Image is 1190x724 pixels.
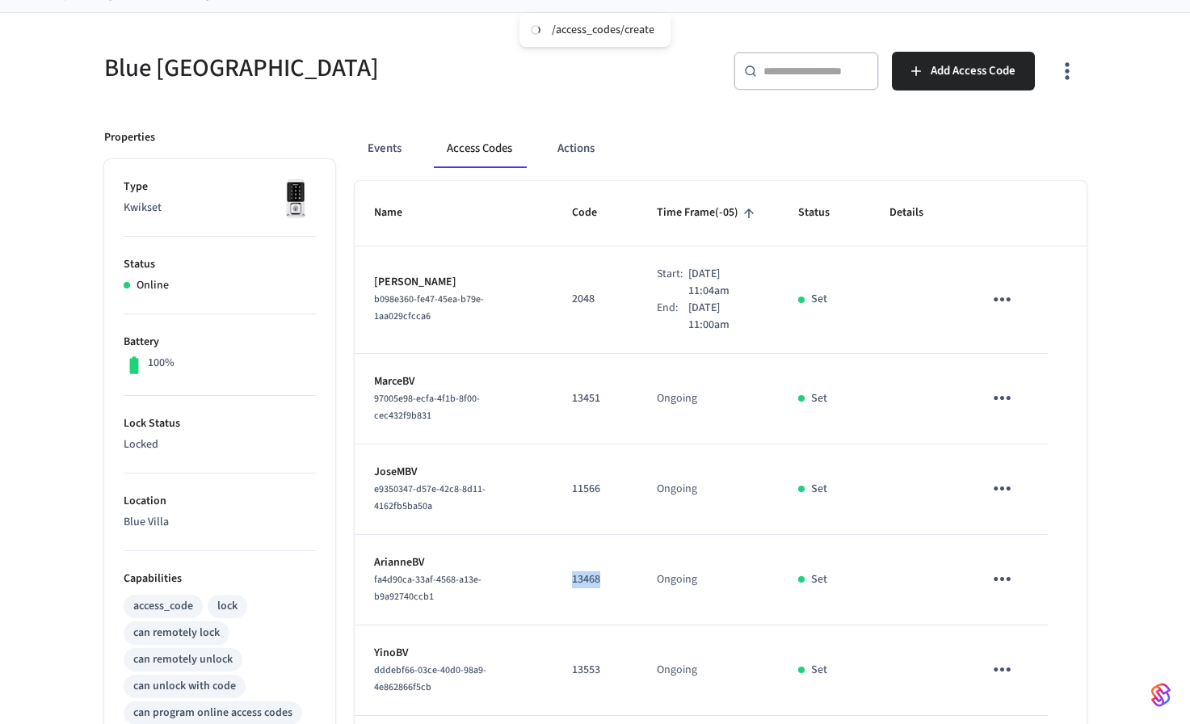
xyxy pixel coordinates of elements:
[889,200,944,225] span: Details
[275,179,316,219] img: Kwikset Halo Touchscreen Wifi Enabled Smart Lock, Polished Chrome, Front
[811,481,827,498] p: Set
[124,179,316,196] p: Type
[133,705,292,722] div: can program online access codes
[374,645,533,662] p: YinoBV
[798,200,851,225] span: Status
[572,662,618,679] p: 13553
[637,444,779,535] td: Ongoing
[572,571,618,588] p: 13468
[374,373,533,390] p: MarceBV
[374,392,480,423] span: 97005e98-ecfa-4f1b-8f00-cec432f9b831
[104,52,586,85] h5: Blue [GEOGRAPHIC_DATA]
[374,293,484,323] span: b098e360-fe47-45ea-b79e-1aa029cfcca6
[572,390,618,407] p: 13451
[374,663,486,694] span: dddebf66-03ce-40d0-98a9-4e862866f5cb
[355,129,414,168] button: Events
[637,625,779,716] td: Ongoing
[657,266,689,300] div: Start:
[811,291,827,308] p: Set
[148,355,175,372] p: 100%
[811,662,827,679] p: Set
[133,678,236,695] div: can unlock with code
[811,571,827,588] p: Set
[374,573,481,604] span: fa4d90ca-33af-4568-a13e-b9a92740ccb1
[1151,682,1171,708] img: SeamLogoGradient.69752ec5.svg
[434,129,525,168] button: Access Codes
[124,256,316,273] p: Status
[137,277,169,294] p: Online
[811,390,827,407] p: Set
[133,651,233,668] div: can remotely unlock
[637,535,779,625] td: Ongoing
[374,482,486,513] span: e9350347-d57e-42c8-8d11-4162fb5ba50a
[688,300,759,334] p: [DATE] 11:00am
[374,554,533,571] p: ArianneBV
[637,354,779,444] td: Ongoing
[133,598,193,615] div: access_code
[688,266,759,300] p: [DATE] 11:04am
[545,129,608,168] button: Actions
[374,200,423,225] span: Name
[374,274,533,291] p: [PERSON_NAME]
[124,514,316,531] p: Blue Villa
[124,200,316,217] p: Kwikset
[572,200,618,225] span: Code
[374,464,533,481] p: JoseMBV
[124,493,316,510] p: Location
[124,570,316,587] p: Capabilities
[892,52,1035,90] button: Add Access Code
[124,436,316,453] p: Locked
[355,129,1087,168] div: ant example
[104,129,155,146] p: Properties
[657,300,689,334] div: End:
[552,23,654,37] div: /access_codes/create
[124,415,316,432] p: Lock Status
[133,625,220,642] div: can remotely lock
[931,61,1015,82] span: Add Access Code
[657,200,759,225] span: Time Frame(-05)
[124,334,316,351] p: Battery
[217,598,238,615] div: lock
[572,291,618,308] p: 2048
[572,481,618,498] p: 11566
